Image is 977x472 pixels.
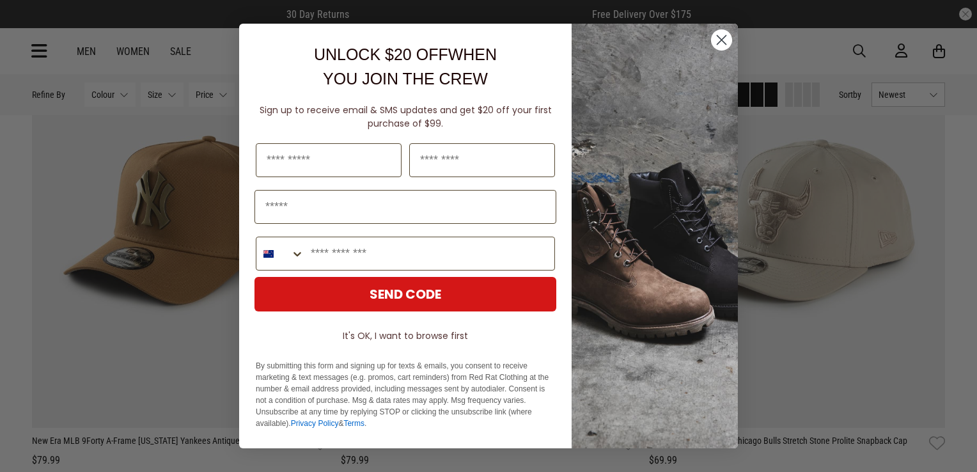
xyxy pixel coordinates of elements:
input: Email [254,190,556,224]
button: Close dialog [710,29,733,51]
span: Sign up to receive email & SMS updates and get $20 off your first purchase of $99. [260,104,552,130]
span: YOU JOIN THE CREW [323,70,488,88]
img: New Zealand [263,249,274,259]
p: By submitting this form and signing up for texts & emails, you consent to receive marketing & tex... [256,360,555,429]
span: WHEN [448,45,497,63]
input: First Name [256,143,402,177]
img: f7662613-148e-4c88-9575-6c6b5b55a647.jpeg [572,24,738,448]
button: Search Countries [256,237,304,270]
button: SEND CODE [254,277,556,311]
a: Privacy Policy [291,419,339,428]
button: Open LiveChat chat widget [10,5,49,43]
button: It's OK, I want to browse first [254,324,556,347]
a: Terms [343,419,364,428]
span: UNLOCK $20 OFF [314,45,448,63]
